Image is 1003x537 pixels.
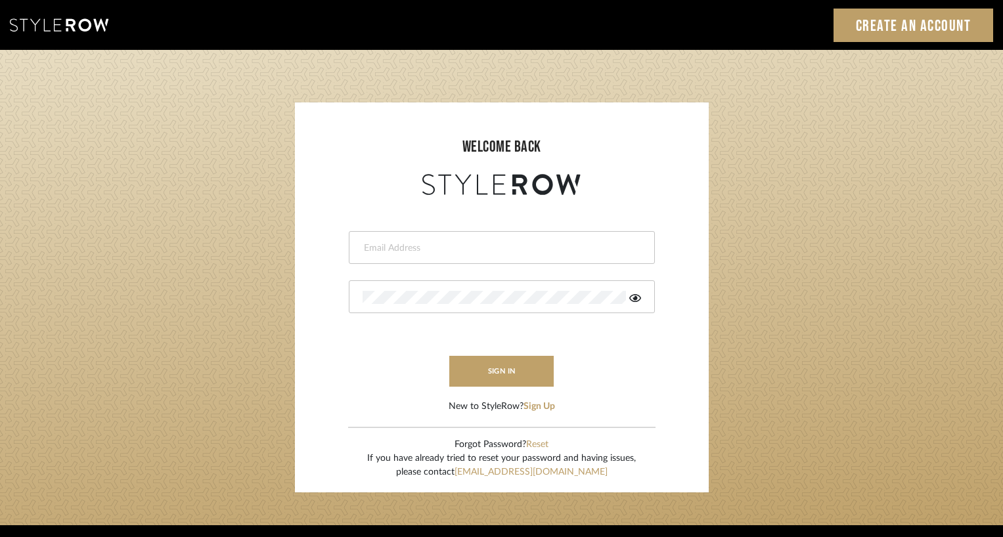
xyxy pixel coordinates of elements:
div: welcome back [308,135,696,159]
div: Forgot Password? [367,438,636,452]
button: Reset [526,438,548,452]
div: New to StyleRow? [449,400,555,414]
a: Create an Account [834,9,994,42]
div: If you have already tried to reset your password and having issues, please contact [367,452,636,479]
button: sign in [449,356,554,387]
a: [EMAIL_ADDRESS][DOMAIN_NAME] [455,467,608,477]
input: Email Address [363,242,638,255]
button: Sign Up [524,400,555,414]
